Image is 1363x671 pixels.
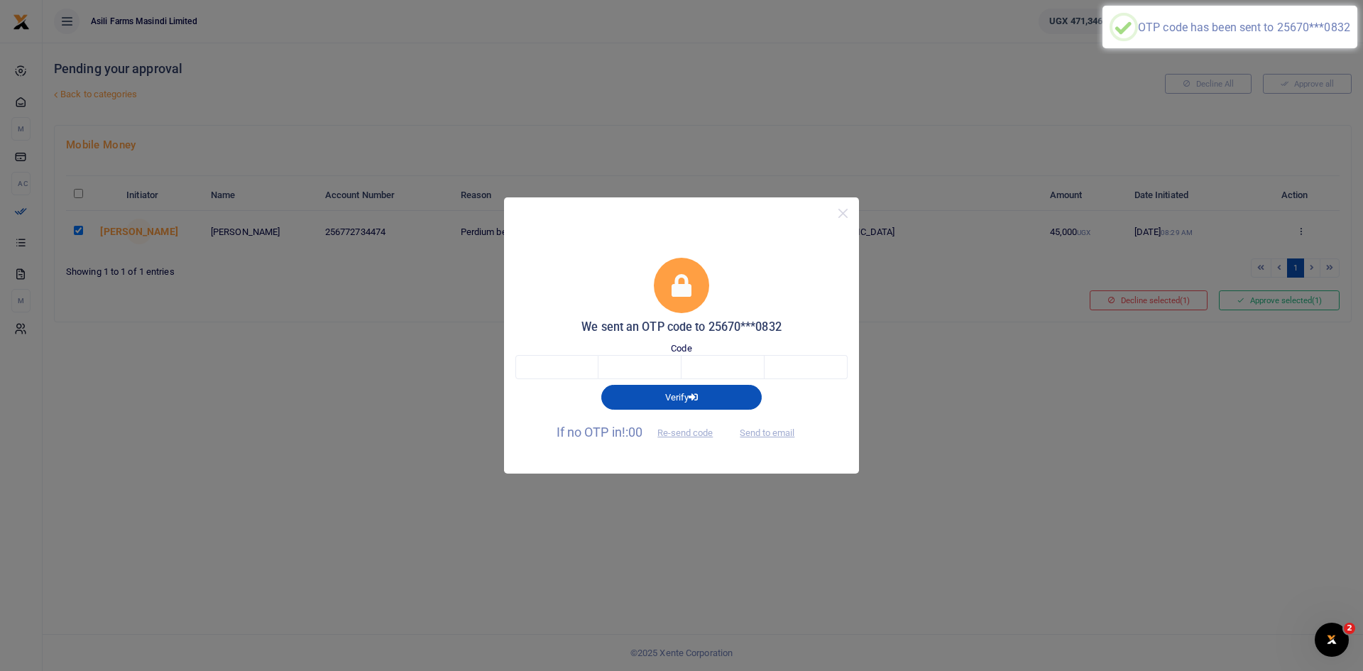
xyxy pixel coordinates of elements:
[601,385,762,409] button: Verify
[515,320,848,334] h5: We sent an OTP code to 25670***0832
[622,425,642,440] span: !:00
[1315,623,1349,657] iframe: Intercom live chat
[557,425,726,440] span: If no OTP in
[1138,21,1350,34] div: OTP code has been sent to 25670***0832
[833,203,853,224] button: Close
[671,342,691,356] label: Code
[1344,623,1355,634] span: 2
